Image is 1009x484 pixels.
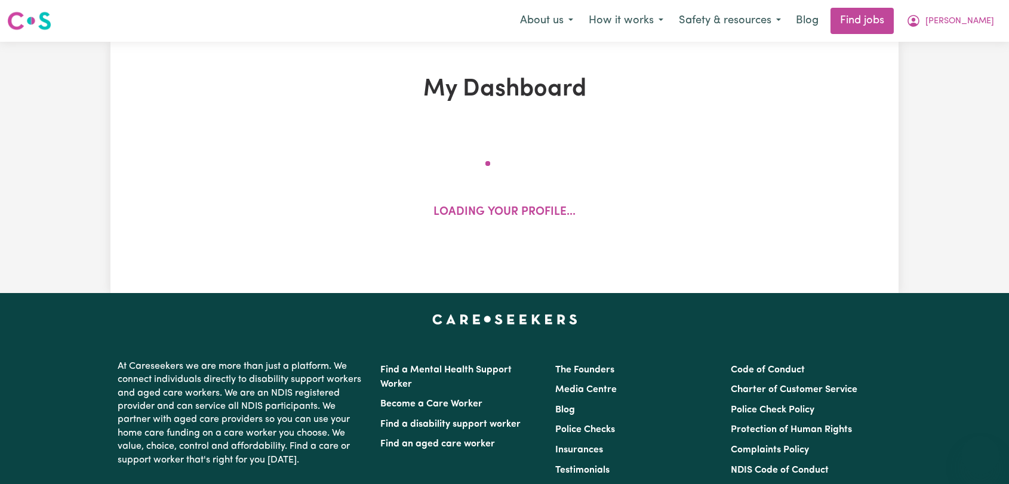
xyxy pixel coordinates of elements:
[432,315,577,324] a: Careseekers home page
[925,15,994,28] span: [PERSON_NAME]
[7,7,51,35] a: Careseekers logo
[118,355,366,471] p: At Careseekers we are more than just a platform. We connect individuals directly to disability su...
[555,425,615,434] a: Police Checks
[731,405,814,415] a: Police Check Policy
[555,365,614,375] a: The Founders
[830,8,894,34] a: Find jobs
[961,436,999,474] iframe: Button to launch messaging window
[671,8,789,33] button: Safety & resources
[555,385,617,394] a: Media Centre
[380,399,482,409] a: Become a Care Worker
[731,425,852,434] a: Protection of Human Rights
[7,10,51,32] img: Careseekers logo
[555,445,603,455] a: Insurances
[555,465,610,475] a: Testimonials
[731,445,809,455] a: Complaints Policy
[731,365,805,375] a: Code of Conduct
[581,8,671,33] button: How it works
[731,385,857,394] a: Charter of Customer Service
[380,439,495,449] a: Find an aged care worker
[512,8,581,33] button: About us
[789,8,826,34] a: Blog
[380,365,512,389] a: Find a Mental Health Support Worker
[380,420,521,429] a: Find a disability support worker
[433,204,576,221] p: Loading your profile...
[899,8,1002,33] button: My Account
[249,75,760,104] h1: My Dashboard
[555,405,575,415] a: Blog
[731,465,829,475] a: NDIS Code of Conduct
